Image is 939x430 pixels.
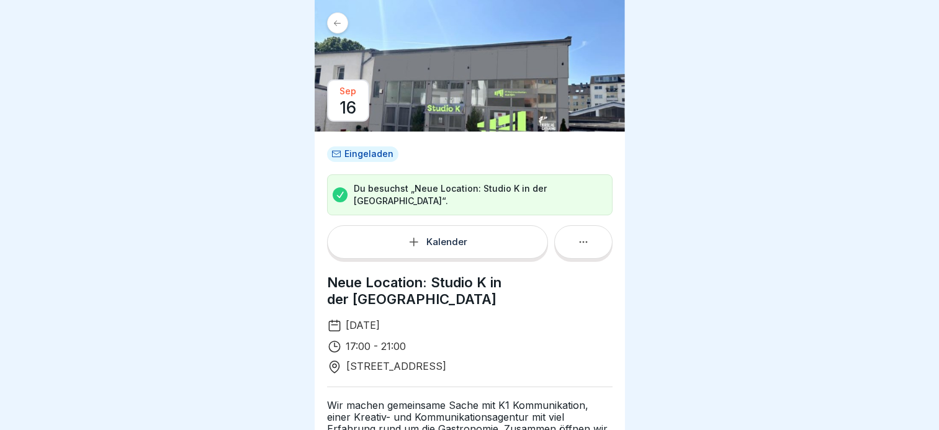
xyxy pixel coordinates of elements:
[339,99,356,117] p: 16
[339,85,356,97] p: Sep
[327,274,613,308] h1: Neue Location: Studio K in der [GEOGRAPHIC_DATA]
[346,361,446,372] p: [STREET_ADDRESS]
[327,146,398,162] div: Eingeladen
[346,341,613,352] p: 17:00 - 21:00
[426,237,467,246] p: Kalender
[346,320,613,331] p: [DATE]
[327,225,549,259] button: Kalender
[354,182,607,207] p: Du besuchst „Neue Location: Studio K in der [GEOGRAPHIC_DATA]“.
